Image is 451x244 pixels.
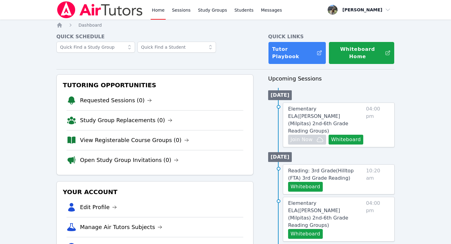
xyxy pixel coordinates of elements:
[80,96,152,105] a: Requested Sessions (0)
[366,200,389,239] span: 04:00 pm
[329,42,395,64] button: Whiteboard Home
[288,105,364,135] a: Elementary ELA([PERSON_NAME] (Milpitas) 2nd-6th Grade Reading Groups)
[80,203,117,212] a: Edit Profile
[80,116,172,125] a: Study Group Replacements (0)
[268,90,292,100] li: [DATE]
[62,80,248,91] h3: Tutoring Opportunities
[56,33,253,40] h4: Quick Schedule
[329,135,363,145] button: Whiteboard
[288,229,323,239] button: Whiteboard
[291,136,313,143] span: Join Now
[268,152,292,162] li: [DATE]
[56,22,395,28] nav: Breadcrumb
[137,42,216,53] input: Quick Find a Student
[288,168,354,181] span: Reading: 3rd Grade ( Hilltop (FTA) 3rd Grade Reading )
[80,156,179,164] a: Open Study Group Invitations (0)
[288,200,348,228] span: Elementary ELA ( [PERSON_NAME] (Milpitas) 2nd-6th Grade Reading Groups )
[261,7,282,13] span: Messages
[268,42,326,64] a: Tutor Playbook
[62,186,248,197] h3: Your Account
[79,22,102,28] a: Dashboard
[268,33,395,40] h4: Quick Links
[288,106,348,134] span: Elementary ELA ( [PERSON_NAME] (Milpitas) 2nd-6th Grade Reading Groups )
[80,223,163,231] a: Manage Air Tutors Subjects
[268,74,395,83] h3: Upcoming Sessions
[288,135,326,145] button: Join Now
[288,200,364,229] a: Elementary ELA([PERSON_NAME] (Milpitas) 2nd-6th Grade Reading Groups)
[288,167,364,182] a: Reading: 3rd Grade(Hilltop (FTA) 3rd Grade Reading)
[56,1,143,18] img: Air Tutors
[56,42,135,53] input: Quick Find a Study Group
[366,167,389,192] span: 10:20 am
[80,136,189,145] a: View Registerable Course Groups (0)
[366,105,389,145] span: 04:00 pm
[288,182,323,192] button: Whiteboard
[79,23,102,28] span: Dashboard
